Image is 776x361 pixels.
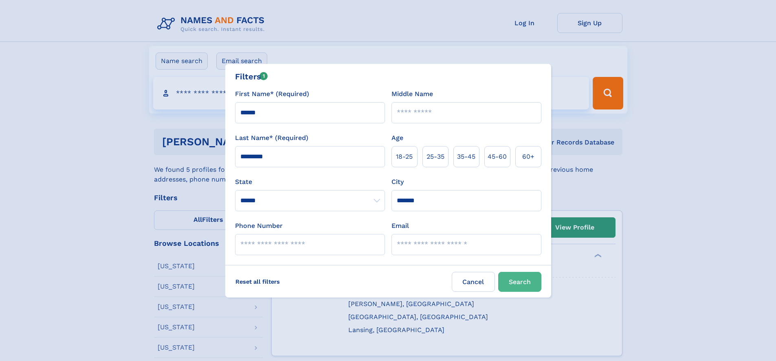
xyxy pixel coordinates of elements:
[391,133,403,143] label: Age
[396,152,413,162] span: 18‑25
[457,152,475,162] span: 35‑45
[235,70,268,83] div: Filters
[391,221,409,231] label: Email
[498,272,541,292] button: Search
[391,89,433,99] label: Middle Name
[488,152,507,162] span: 45‑60
[522,152,534,162] span: 60+
[426,152,444,162] span: 25‑35
[235,221,283,231] label: Phone Number
[235,89,309,99] label: First Name* (Required)
[230,272,285,291] label: Reset all filters
[391,177,404,187] label: City
[235,133,308,143] label: Last Name* (Required)
[452,272,495,292] label: Cancel
[235,177,385,187] label: State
